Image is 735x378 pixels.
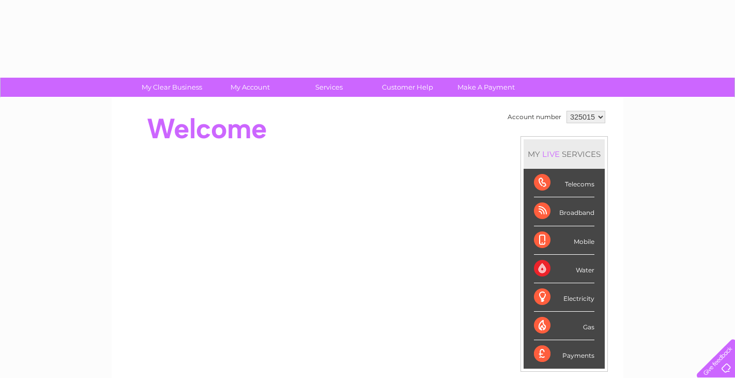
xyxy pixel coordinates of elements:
a: My Clear Business [129,78,215,97]
a: Customer Help [365,78,450,97]
div: Broadband [534,197,594,226]
a: Make A Payment [443,78,529,97]
div: Telecoms [534,169,594,197]
div: Water [534,255,594,283]
td: Account number [505,108,564,126]
div: Electricity [534,283,594,312]
div: Mobile [534,226,594,255]
div: Payments [534,340,594,368]
div: LIVE [540,149,562,159]
a: Services [286,78,372,97]
div: MY SERVICES [524,139,605,169]
div: Gas [534,312,594,340]
a: My Account [208,78,293,97]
